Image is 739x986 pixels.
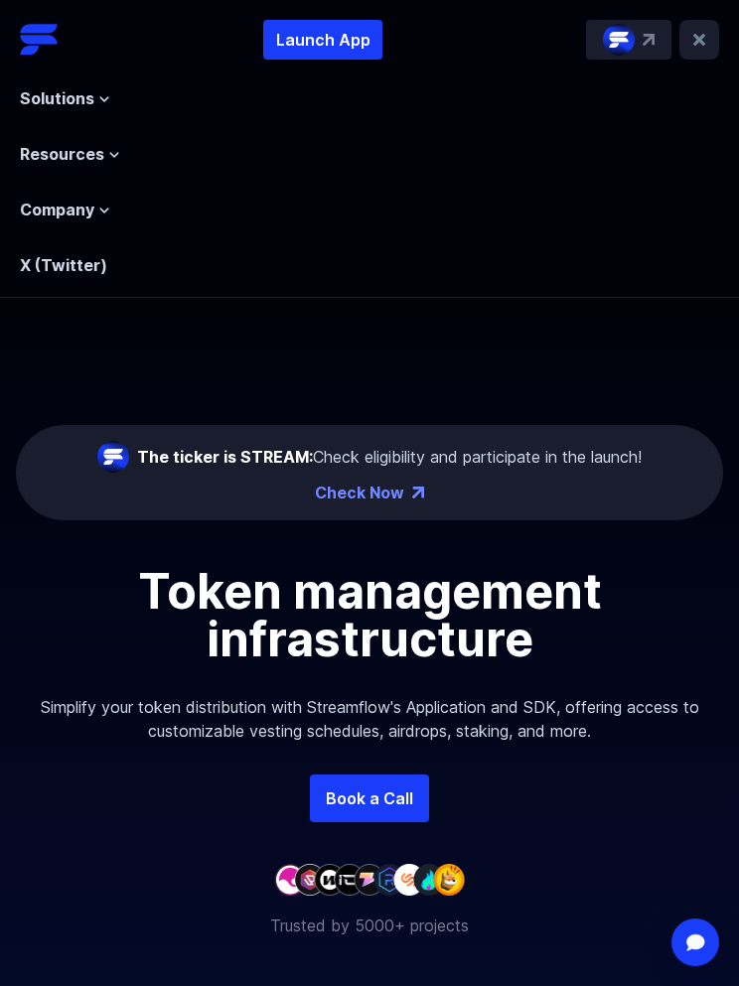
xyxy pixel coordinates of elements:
img: top-right-arrow.svg [643,34,655,46]
div: Check eligibility and participate in the launch! [137,445,642,469]
a: Check Now [315,481,404,504]
span: The ticker is STREAM: [137,447,313,467]
img: top-right-arrow.png [412,487,424,498]
img: company-5 [354,864,385,895]
img: streamflow-logo-circle.png [97,441,129,473]
img: company-4 [334,864,366,895]
img: company-8 [413,864,445,895]
img: Streamflow Logo [20,20,60,60]
img: company-7 [393,864,425,895]
a: X (Twitter) [20,255,107,275]
img: company-3 [314,864,346,895]
img: company-9 [433,864,465,895]
div: Open Intercom Messenger [671,918,719,966]
button: Launch App [263,20,382,60]
span: Company [20,198,94,221]
img: streamflow-logo-circle.png [603,24,635,56]
h1: Token management infrastructure [16,568,723,663]
span: Solutions [20,86,94,110]
img: company-6 [373,864,405,895]
button: Solutions [20,86,110,110]
img: company-2 [294,864,326,895]
button: Resources [20,142,120,166]
a: Book a Call [310,775,429,822]
span: Resources [20,142,104,166]
p: Trusted by 5000+ projects [270,914,469,937]
button: Company [20,198,110,221]
img: company-1 [274,864,306,895]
